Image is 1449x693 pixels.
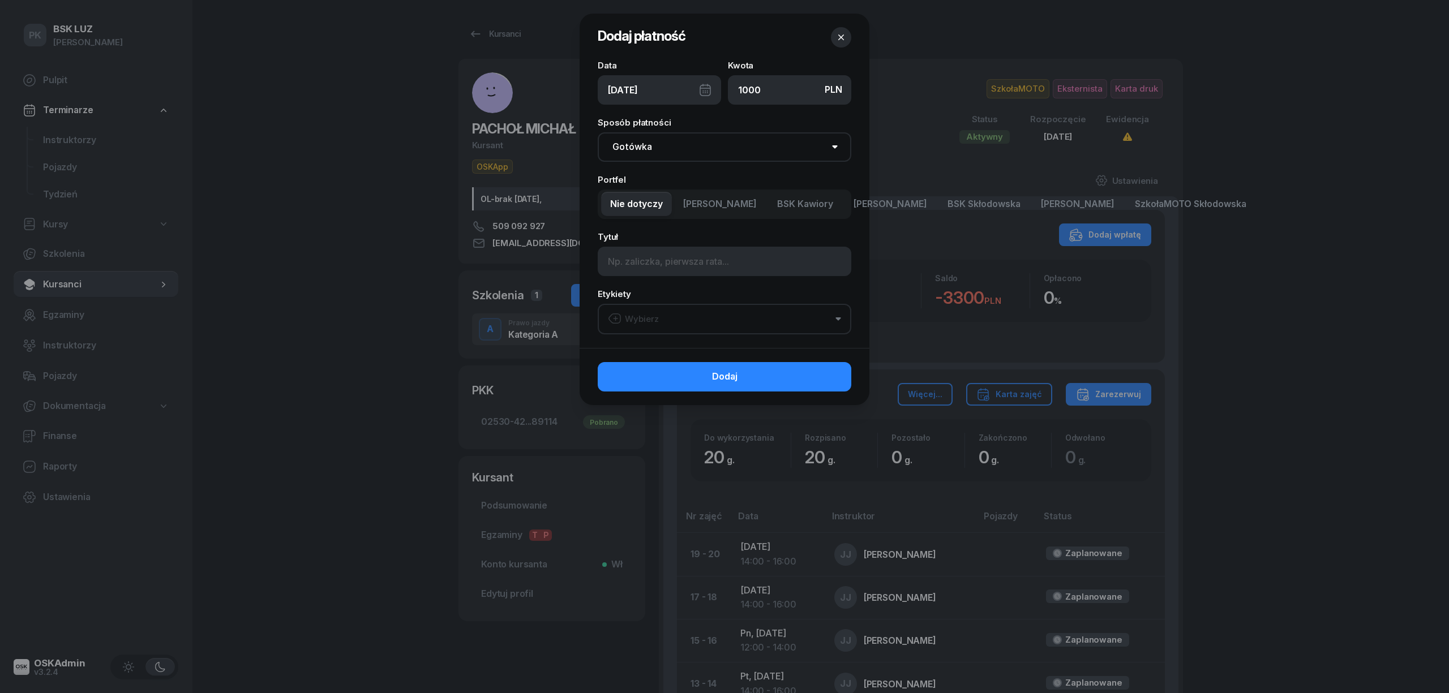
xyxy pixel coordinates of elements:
[674,192,766,217] button: [PERSON_NAME]
[598,304,851,334] button: Wybierz
[1041,197,1114,212] span: [PERSON_NAME]
[598,28,685,44] span: Dodaj płatność
[610,197,663,212] span: Nie dotyczy
[1135,197,1246,212] span: SzkołaMOTO Skłodowska
[683,197,757,212] span: [PERSON_NAME]
[728,75,851,105] input: 0
[844,192,936,217] button: [PERSON_NAME]
[598,362,851,391] button: Dodaj
[948,197,1021,212] span: BSK Skłodowska
[1126,192,1255,217] button: SzkołaMOTO Skłodowska
[777,197,833,212] span: BSK Kawiory
[608,312,659,326] div: Wybierz
[938,192,1030,217] button: BSK Skłodowska
[1032,192,1124,217] button: [PERSON_NAME]
[768,192,842,217] button: BSK Kawiory
[712,369,738,384] span: Dodaj
[598,247,851,276] input: Np. zaliczka, pierwsza rata...
[854,197,927,212] span: [PERSON_NAME]
[601,192,672,217] button: Nie dotyczy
